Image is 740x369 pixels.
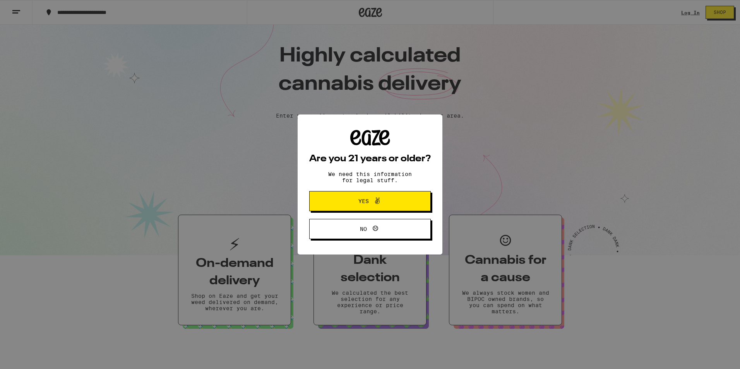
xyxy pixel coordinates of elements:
button: Yes [309,191,431,211]
p: We need this information for legal stuff. [322,171,418,183]
button: No [309,219,431,239]
h2: Are you 21 years or older? [309,154,431,164]
span: Hi. Need any help? [5,5,56,12]
span: No [360,226,367,232]
span: Yes [358,198,369,204]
